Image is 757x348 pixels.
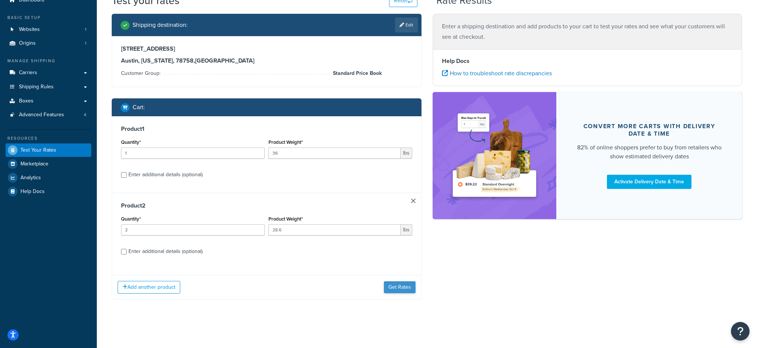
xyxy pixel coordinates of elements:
a: Carriers [6,66,91,80]
a: Edit [395,18,418,32]
span: lbs [401,224,412,235]
li: Websites [6,23,91,37]
button: Open Resource Center [731,322,750,341]
span: Marketplace [20,161,48,167]
input: 0.00 [268,224,401,235]
h3: Product 1 [121,125,412,133]
div: Enter additional details (optional) [128,246,203,257]
label: Quantity* [121,139,141,145]
div: Convert more carts with delivery date & time [574,123,724,137]
span: Websites [19,26,40,33]
span: Standard Price Book [331,69,382,78]
div: Enter additional details (optional) [128,170,203,180]
h4: Help Docs [442,57,733,66]
span: Carriers [19,70,37,76]
h2: Cart : [133,104,145,111]
a: Origins1 [6,37,91,50]
li: Origins [6,37,91,50]
h3: Austin, [US_STATE], 78758 , [GEOGRAPHIC_DATA] [121,57,412,64]
a: Advanced Features4 [6,108,91,122]
span: lbs [401,148,412,159]
button: Add another product [118,281,180,294]
a: Shipping Rules [6,80,91,94]
div: Resources [6,135,91,142]
span: 1 [85,40,86,47]
span: Customer Group: [121,69,162,77]
a: Activate Delivery Date & Time [607,175,691,189]
div: Basic Setup [6,15,91,21]
span: 4 [84,112,86,118]
div: Manage Shipping [6,58,91,64]
a: Remove Item [411,199,416,203]
label: Quantity* [121,216,141,222]
a: Websites1 [6,23,91,37]
p: Enter a shipping destination and add products to your cart to test your rates and see what your c... [442,21,733,42]
span: Advanced Features [19,112,64,118]
span: Help Docs [20,189,45,195]
li: Advanced Features [6,108,91,122]
h3: Product 2 [121,202,412,209]
span: Shipping Rules [19,84,54,90]
span: Test Your Rates [20,147,56,154]
input: 0.00 [268,148,401,159]
span: Analytics [20,175,41,181]
h3: [STREET_ADDRESS] [121,45,412,53]
button: Get Rates [384,281,416,293]
input: Enter additional details (optional) [121,172,127,178]
a: Boxes [6,94,91,108]
a: Analytics [6,171,91,184]
span: 1 [85,26,86,33]
a: How to troubleshoot rate discrepancies [442,69,552,77]
span: Origins [19,40,36,47]
a: Test Your Rates [6,143,91,157]
input: Enter additional details (optional) [121,249,127,254]
label: Product Weight* [268,139,303,145]
div: 82% of online shoppers prefer to buy from retailers who show estimated delivery dates [574,143,724,161]
a: Help Docs [6,185,91,198]
h2: Shipping destination : [133,22,188,28]
input: 0.0 [121,148,265,159]
img: feature-image-ddt-36eae7f7280da8017bfb280eaccd9c446f90b1fe08728e4019434db127062ab4.png [448,103,541,208]
input: 0.0 [121,224,265,235]
span: Boxes [19,98,34,104]
label: Product Weight* [268,216,303,222]
a: Marketplace [6,157,91,171]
